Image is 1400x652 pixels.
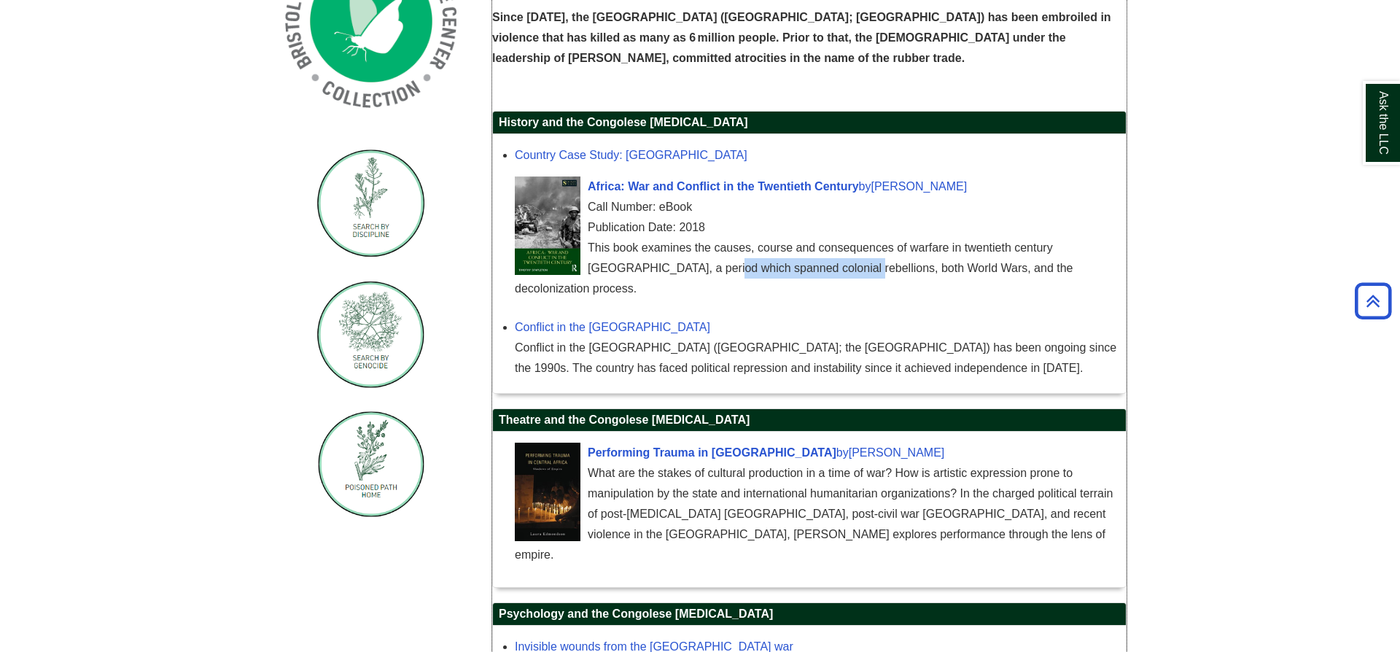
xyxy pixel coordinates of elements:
[316,410,426,519] img: Poisoned Path Home
[515,238,1119,299] div: This book examines the causes, course and consequences of warfare in twentieth century [GEOGRAPHI...
[515,338,1119,379] div: Conflict in the [GEOGRAPHIC_DATA] ([GEOGRAPHIC_DATA]; the [GEOGRAPHIC_DATA]) has been ongoing sin...
[515,217,1119,238] div: Publication Date: 2018
[588,446,944,459] a: Cover ArtPerforming Trauma in [GEOGRAPHIC_DATA]by[PERSON_NAME]
[492,11,1111,64] span: Since [DATE], the [GEOGRAPHIC_DATA] ([GEOGRAPHIC_DATA]; [GEOGRAPHIC_DATA]) has been embroiled in ...
[493,603,1126,626] h2: Psychology and the Congolese [MEDICAL_DATA]
[515,176,580,275] img: Cover Art
[1350,291,1396,311] a: Back to Top
[849,446,945,459] span: [PERSON_NAME]
[515,197,1119,217] div: Call Number: eBook
[515,149,747,161] a: Country Case Study: [GEOGRAPHIC_DATA]
[493,112,1126,134] h2: History and the Congolese [MEDICAL_DATA]
[859,180,871,193] span: by
[515,321,710,333] a: Conflict in the [GEOGRAPHIC_DATA]
[316,279,426,388] img: Search by Genocide
[515,443,580,541] img: Cover Art
[515,463,1119,565] div: What are the stakes of cultural production in a time of war? How is artistic expression prone to ...
[836,446,849,459] span: by
[316,148,426,257] img: Search by Discipline
[588,180,859,193] span: Africa: War and Conflict in the Twentieth Century
[871,180,967,193] span: [PERSON_NAME]
[588,180,967,193] a: Cover ArtAfrica: War and Conflict in the Twentieth Centuryby[PERSON_NAME]
[493,409,1126,432] h2: Theatre and the Congolese [MEDICAL_DATA]
[588,446,836,459] span: Performing Trauma in [GEOGRAPHIC_DATA]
